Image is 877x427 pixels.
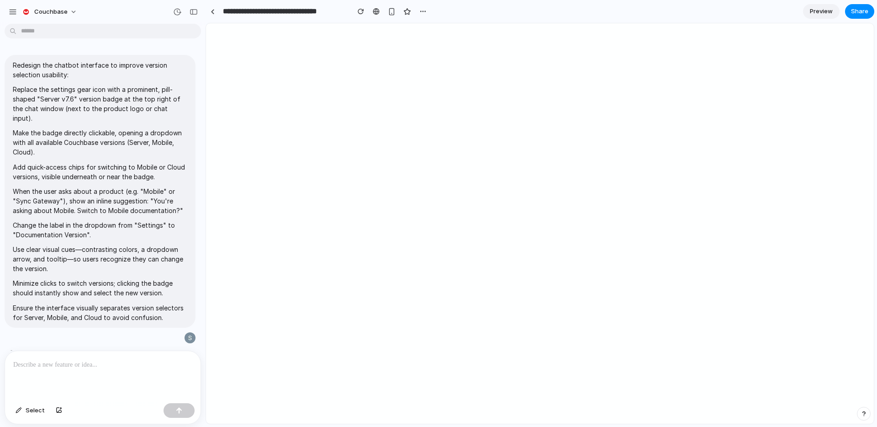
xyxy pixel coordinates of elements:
span: Preview [810,7,833,16]
p: Replace the settings gear icon with a prominent, pill-shaped "Server v7.6" version badge at the t... [13,85,187,123]
p: Add quick-access chips for switching to Mobile or Cloud versions, visible underneath or near the ... [13,162,187,181]
p: Use clear visual cues—contrasting colors, a dropdown arrow, and tooltip—so users recognize they c... [13,245,187,273]
p: When the user asks about a product (e.g. "Mobile" or "Sync Gateway"), show an inline suggestion: ... [13,187,187,215]
button: Share [845,4,874,19]
p: Ensure the interface visually separates version selectors for Server, Mobile, and Cloud to avoid ... [13,303,187,322]
p: Minimize clicks to switch versions; clicking the badge should instantly show and select the new v... [13,278,187,298]
p: Make the badge directly clickable, opening a dropdown with all available Couchbase versions (Serv... [13,128,187,157]
p: Change the label in the dropdown from "Settings" to "Documentation Version". [13,220,187,240]
span: Couchbase [34,7,68,16]
a: Preview [803,4,840,19]
span: Select [26,406,45,415]
button: Couchbase [18,5,82,19]
span: Share [851,7,868,16]
p: Redesign the chatbot interface to improve version selection usability: [13,60,187,80]
button: Select [11,403,49,418]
